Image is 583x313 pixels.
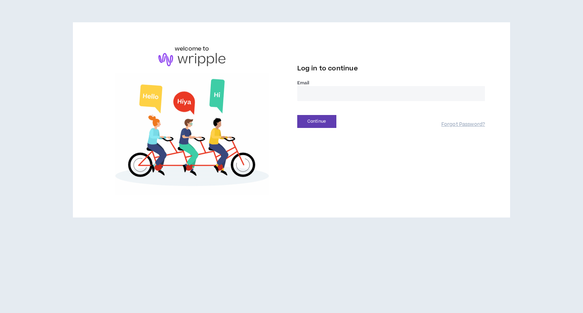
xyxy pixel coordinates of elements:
[297,64,358,73] span: Log in to continue
[441,121,485,128] a: Forgot Password?
[175,45,209,53] h6: welcome to
[158,53,225,66] img: logo-brand.png
[297,80,485,86] label: Email
[98,73,286,195] img: Welcome to Wripple
[297,115,336,128] button: Continue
